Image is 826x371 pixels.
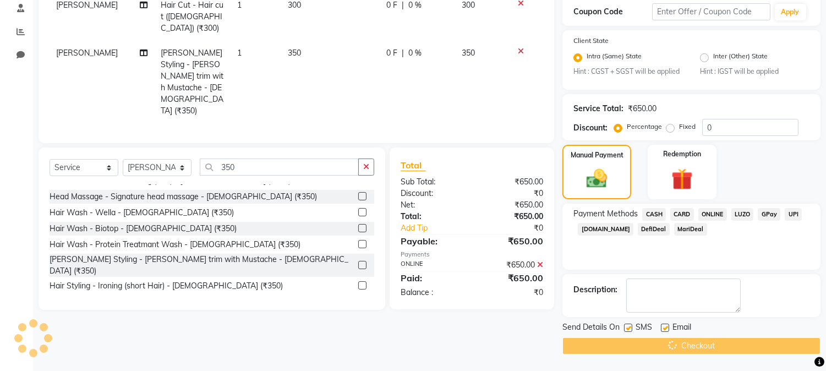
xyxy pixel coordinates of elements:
a: Add Tip [392,222,485,234]
div: Description: [573,284,617,296]
div: Head Massage - Signature head massage - [DEMOGRAPHIC_DATA] (₹350) [50,191,317,203]
span: SMS [636,321,652,335]
input: Search or Scan [200,159,359,176]
div: ₹650.00 [472,234,552,248]
input: Enter Offer / Coupon Code [652,3,770,20]
span: Send Details On [562,321,620,335]
div: Hair Wash - Protein Treatmant Wash - [DEMOGRAPHIC_DATA] (₹350) [50,239,300,250]
div: ₹650.00 [628,103,657,114]
label: Inter (Other) State [713,51,768,64]
img: _gift.svg [665,166,699,193]
label: Percentage [627,122,662,132]
span: Payment Methods [573,208,638,220]
span: 0 % [408,47,422,59]
button: Apply [775,4,806,20]
span: [PERSON_NAME] [56,48,118,58]
div: ₹0 [472,188,552,199]
div: Hair Wash - Wella - [DEMOGRAPHIC_DATA] (₹350) [50,207,234,219]
span: [PERSON_NAME] Styling - [PERSON_NAME] trim with Mustache - [DEMOGRAPHIC_DATA] (₹350) [161,48,224,116]
div: Balance : [392,287,472,298]
span: 1 [237,48,242,58]
div: ₹650.00 [472,211,552,222]
span: [DOMAIN_NAME] [578,223,633,236]
div: ₹0 [472,287,552,298]
div: [PERSON_NAME] Styling - [PERSON_NAME] trim with Mustache - [DEMOGRAPHIC_DATA] (₹350) [50,254,354,277]
div: Hair Wash - Biotop - [DEMOGRAPHIC_DATA] (₹350) [50,223,237,234]
div: ₹650.00 [472,271,552,285]
span: Total [401,160,426,171]
img: _cash.svg [580,167,613,190]
label: Intra (Same) State [587,51,642,64]
span: ONLINE [698,208,727,221]
div: ₹0 [485,222,552,234]
span: CASH [642,208,666,221]
div: Discount: [573,122,608,134]
span: 350 [288,48,301,58]
div: Payable: [392,234,472,248]
span: GPay [758,208,780,221]
div: Coupon Code [573,6,652,18]
label: Redemption [663,149,701,159]
span: UPI [785,208,802,221]
span: CARD [670,208,694,221]
span: MariDeal [674,223,707,236]
div: Hair Styling - Ironing (short Hair) - [DEMOGRAPHIC_DATA] (₹350) [50,280,283,292]
div: ₹650.00 [472,199,552,211]
div: ONLINE [392,259,472,271]
label: Client State [573,36,609,46]
span: DefiDeal [638,223,670,236]
small: Hint : CGST + SGST will be applied [573,67,683,77]
div: Total: [392,211,472,222]
span: Email [672,321,691,335]
div: Sub Total: [392,176,472,188]
span: 350 [462,48,475,58]
div: Payments [401,250,543,259]
div: Net: [392,199,472,211]
span: | [402,47,404,59]
div: Paid: [392,271,472,285]
div: Discount: [392,188,472,199]
div: Service Total: [573,103,623,114]
span: LUZO [731,208,754,221]
span: 0 F [386,47,397,59]
small: Hint : IGST will be applied [700,67,809,77]
div: ₹650.00 [472,259,552,271]
label: Manual Payment [571,150,623,160]
label: Fixed [679,122,696,132]
div: ₹650.00 [472,176,552,188]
